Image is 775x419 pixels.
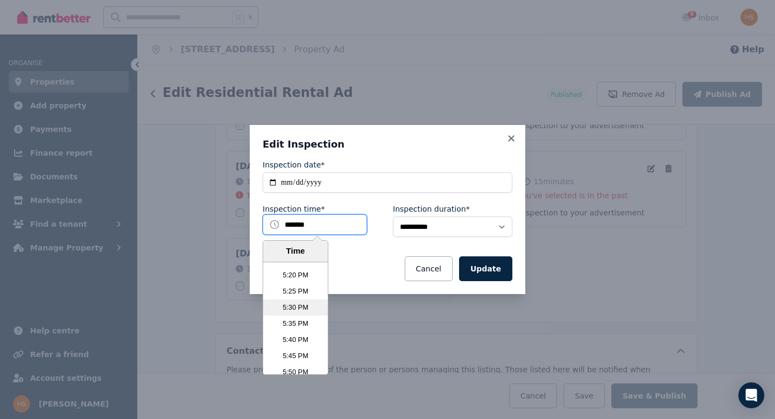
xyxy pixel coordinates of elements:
button: Cancel [405,256,453,281]
div: Open Intercom Messenger [738,382,764,408]
ul: Time [263,262,328,375]
li: 5:45 PM [263,348,328,364]
li: 5:40 PM [263,332,328,348]
label: Inspection time* [263,204,325,214]
button: Update [459,256,512,281]
label: Inspection date* [263,159,325,170]
li: 5:35 PM [263,316,328,332]
div: Time [266,245,325,257]
li: 5:30 PM [263,299,328,316]
label: Inspection duration* [393,204,470,214]
li: 5:50 PM [263,364,328,380]
h3: Edit Inspection [263,138,512,151]
li: 5:20 PM [263,267,328,283]
li: 5:25 PM [263,283,328,299]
